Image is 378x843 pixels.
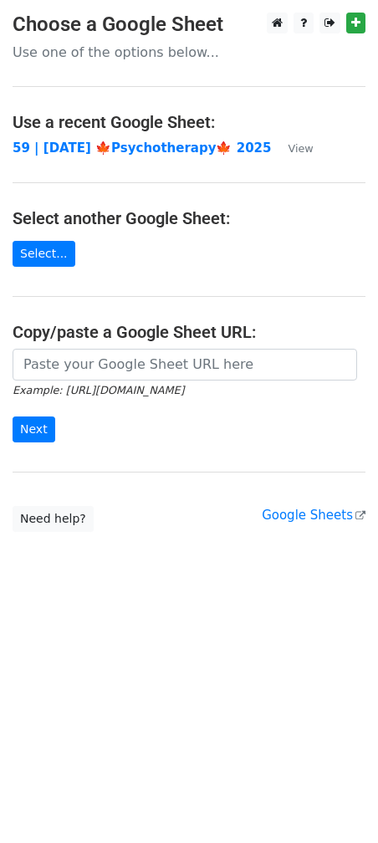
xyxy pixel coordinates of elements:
[13,506,94,532] a: Need help?
[262,508,365,523] a: Google Sheets
[13,13,365,37] h3: Choose a Google Sheet
[13,112,365,132] h4: Use a recent Google Sheet:
[288,142,313,155] small: View
[13,43,365,61] p: Use one of the options below...
[13,241,75,267] a: Select...
[13,384,184,396] small: Example: [URL][DOMAIN_NAME]
[13,416,55,442] input: Next
[13,349,357,381] input: Paste your Google Sheet URL here
[13,322,365,342] h4: Copy/paste a Google Sheet URL:
[13,140,271,156] a: 59 | [DATE] 🍁Psychotherapy🍁 2025
[271,140,313,156] a: View
[13,208,365,228] h4: Select another Google Sheet:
